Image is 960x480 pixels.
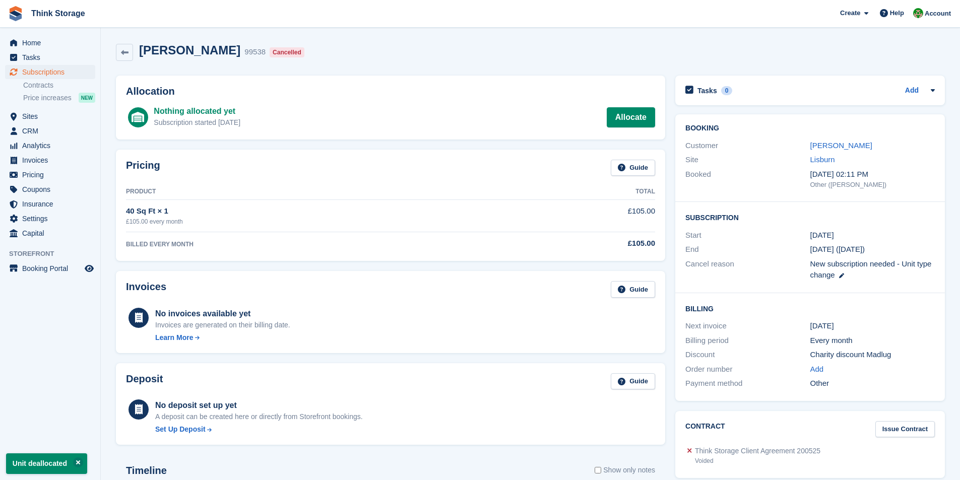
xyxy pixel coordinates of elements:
div: Every month [810,335,935,347]
div: [DATE] 02:11 PM [810,169,935,180]
div: Discount [685,349,810,361]
a: Allocate [607,107,655,127]
span: Subscriptions [22,65,83,79]
span: Tasks [22,50,83,64]
a: menu [5,212,95,226]
div: No invoices available yet [155,308,290,320]
div: End [685,244,810,255]
a: Add [810,364,824,375]
h2: Timeline [126,465,167,476]
p: Unit deallocated [6,453,87,474]
span: Price increases [23,93,72,103]
div: Start [685,230,810,241]
div: Booked [685,169,810,190]
span: Coupons [22,182,83,196]
a: Issue Contract [875,421,935,438]
span: Pricing [22,168,83,182]
h2: Pricing [126,160,160,176]
div: Other [810,378,935,389]
th: Product [126,184,503,200]
div: BILLED EVERY MONTH [126,240,503,249]
span: CRM [22,124,83,138]
div: Site [685,154,810,166]
span: Analytics [22,139,83,153]
a: menu [5,197,95,211]
h2: Billing [685,303,935,313]
span: Storefront [9,249,100,259]
h2: [PERSON_NAME] [139,43,240,57]
span: Home [22,36,83,50]
span: Capital [22,226,83,240]
a: menu [5,50,95,64]
div: [DATE] [810,320,935,332]
h2: Invoices [126,281,166,298]
span: Insurance [22,197,83,211]
td: £105.00 [503,200,656,232]
a: Price increases NEW [23,92,95,103]
p: A deposit can be created here or directly from Storefront bookings. [155,412,363,422]
div: Set Up Deposit [155,424,206,435]
div: Voided [695,456,820,465]
img: stora-icon-8386f47178a22dfd0bd8f6a31ec36ba5ce8667c1dd55bd0f319d3a0aa187defe.svg [8,6,23,21]
div: Payment method [685,378,810,389]
label: Show only notes [595,465,655,475]
span: Booking Portal [22,261,83,276]
div: £105.00 every month [126,217,503,226]
span: Settings [22,212,83,226]
a: menu [5,139,95,153]
span: Account [925,9,951,19]
a: Guide [611,281,655,298]
div: 40 Sq Ft × 1 [126,205,503,217]
a: [PERSON_NAME] [810,141,872,150]
a: Learn More [155,332,290,343]
a: menu [5,153,95,167]
a: Contracts [23,81,95,90]
a: Think Storage [27,5,89,22]
a: Guide [611,160,655,176]
h2: Subscription [685,212,935,222]
span: Invoices [22,153,83,167]
span: Create [840,8,860,18]
span: Help [890,8,904,18]
div: Invoices are generated on their billing date. [155,320,290,330]
div: Nothing allocated yet [154,105,240,117]
a: Add [905,85,919,97]
div: 0 [721,86,733,95]
a: menu [5,36,95,50]
div: No deposit set up yet [155,399,363,412]
div: £105.00 [503,238,656,249]
div: Customer [685,140,810,152]
a: Lisburn [810,155,835,164]
div: Billing period [685,335,810,347]
img: Sarah Mackie [913,8,923,18]
a: menu [5,168,95,182]
span: New subscription needed - Unit type change [810,259,932,280]
h2: Allocation [126,86,655,97]
a: menu [5,261,95,276]
div: Cancelled [270,47,304,57]
th: Total [503,184,656,200]
a: menu [5,124,95,138]
a: menu [5,182,95,196]
a: menu [5,65,95,79]
h2: Contract [685,421,725,438]
h2: Deposit [126,373,163,390]
div: Learn More [155,332,193,343]
time: 2025-08-03 23:00:00 UTC [810,230,834,241]
div: NEW [79,93,95,103]
div: Other ([PERSON_NAME]) [810,180,935,190]
div: Subscription started [DATE] [154,117,240,128]
div: 99538 [244,46,266,58]
input: Show only notes [595,465,601,475]
div: Charity discount Madlug [810,349,935,361]
span: Sites [22,109,83,123]
div: Order number [685,364,810,375]
a: menu [5,226,95,240]
a: Guide [611,373,655,390]
div: Next invoice [685,320,810,332]
div: Think Storage Client Agreement 200525 [695,446,820,456]
div: Cancel reason [685,258,810,281]
span: [DATE] ([DATE]) [810,245,865,253]
a: Preview store [83,262,95,275]
h2: Tasks [697,86,717,95]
